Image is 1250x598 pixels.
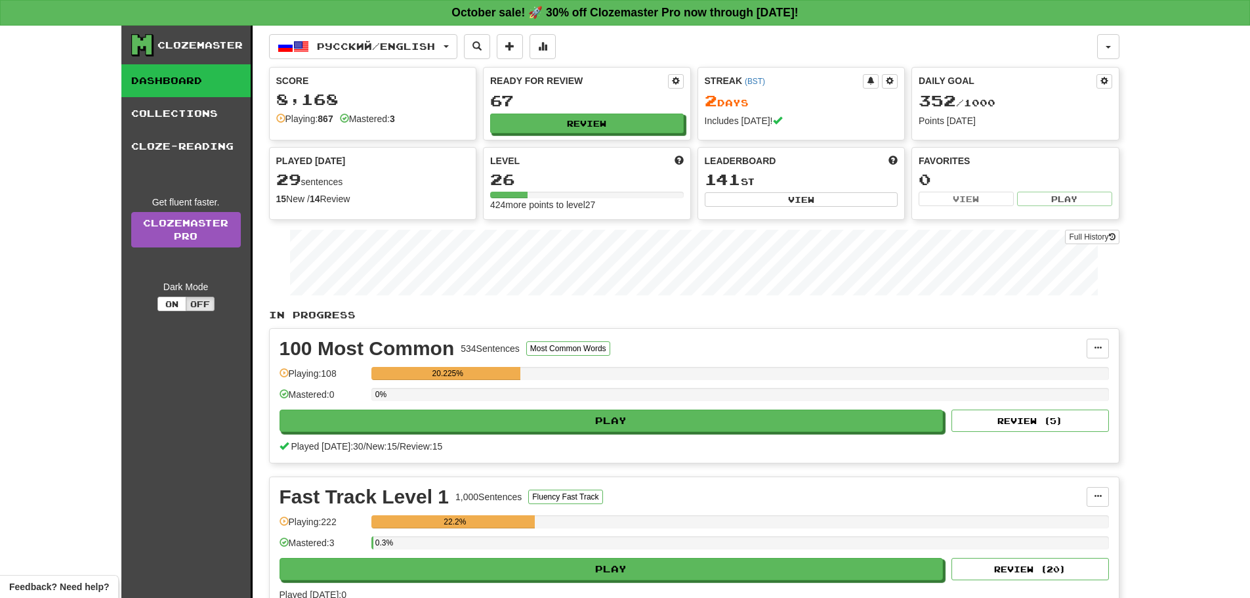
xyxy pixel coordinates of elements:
span: Русский / English [317,41,435,52]
strong: 867 [318,114,333,124]
div: Points [DATE] [919,114,1112,127]
div: Mastered: 3 [280,536,365,558]
strong: October sale! 🚀 30% off Clozemaster Pro now through [DATE]! [451,6,798,19]
p: In Progress [269,309,1119,322]
div: Streak [705,74,864,87]
span: Open feedback widget [9,580,109,593]
div: Day s [705,93,898,110]
div: st [705,171,898,188]
div: Favorites [919,154,1112,167]
div: 26 [490,171,684,188]
div: 22.2% [375,515,535,528]
div: Playing: 222 [280,515,365,537]
div: 1,000 Sentences [455,490,522,503]
span: 2 [705,91,717,110]
button: More stats [530,34,556,59]
div: Daily Goal [919,74,1096,89]
a: Collections [121,97,251,130]
button: Off [186,297,215,311]
strong: 14 [310,194,320,204]
button: Fluency Fast Track [528,490,602,504]
div: Get fluent faster. [131,196,241,209]
span: / [397,441,400,452]
div: Score [276,74,470,87]
strong: 3 [390,114,395,124]
div: Clozemaster [157,39,243,52]
span: / 1000 [919,97,995,108]
button: Review (20) [951,558,1109,580]
span: Played [DATE] [276,154,346,167]
button: Play [280,410,944,432]
span: Leaderboard [705,154,776,167]
button: Русский/English [269,34,457,59]
div: Playing: [276,112,333,125]
button: Search sentences [464,34,490,59]
a: Dashboard [121,64,251,97]
a: (BST) [745,77,765,86]
button: On [157,297,186,311]
a: Cloze-Reading [121,130,251,163]
button: View [705,192,898,207]
a: ClozemasterPro [131,212,241,247]
span: Review: 15 [400,441,442,452]
div: 67 [490,93,684,109]
div: 424 more points to level 27 [490,198,684,211]
div: 20.225% [375,367,520,380]
div: Mastered: [340,112,395,125]
div: Fast Track Level 1 [280,487,449,507]
span: / [364,441,366,452]
button: Add sentence to collection [497,34,523,59]
div: Playing: 108 [280,367,365,389]
span: 141 [705,170,741,188]
button: Most Common Words [526,341,610,356]
span: Score more points to level up [675,154,684,167]
div: New / Review [276,192,470,205]
button: View [919,192,1014,206]
span: 29 [276,170,301,188]
button: Full History [1065,230,1119,244]
div: Dark Mode [131,280,241,293]
div: Includes [DATE]! [705,114,898,127]
span: New: 15 [366,441,397,452]
button: Play [280,558,944,580]
button: Review [490,114,684,133]
span: Level [490,154,520,167]
button: Play [1017,192,1112,206]
span: This week in points, UTC [888,154,898,167]
span: 352 [919,91,956,110]
span: Played [DATE]: 30 [291,441,363,452]
div: Mastered: 0 [280,388,365,410]
div: 0 [919,171,1112,188]
strong: 15 [276,194,287,204]
button: Review (5) [951,410,1109,432]
div: 100 Most Common [280,339,455,358]
div: 8,168 [276,91,470,108]
div: 534 Sentences [461,342,520,355]
div: Ready for Review [490,74,668,87]
div: sentences [276,171,470,188]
